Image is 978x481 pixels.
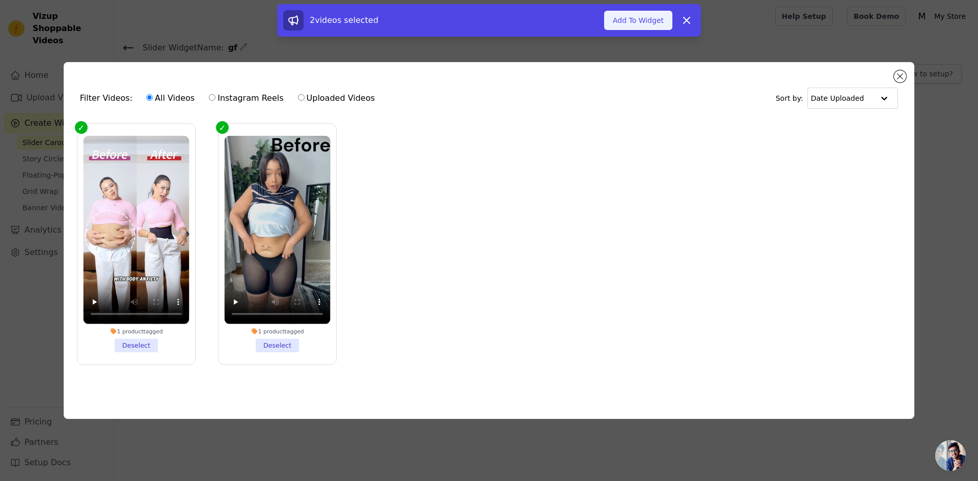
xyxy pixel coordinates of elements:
label: Instagram Reels [208,92,284,105]
div: 1 product tagged [224,328,330,335]
span: 2 videos selected [310,15,378,25]
button: Close modal [894,70,906,82]
div: Filter Videos: [80,87,381,110]
div: Open chat [935,440,966,471]
div: 1 product tagged [83,328,189,335]
div: Sort by: [776,88,899,109]
label: Uploaded Videos [297,92,375,105]
label: All Videos [146,92,195,105]
button: Add To Widget [604,11,672,30]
